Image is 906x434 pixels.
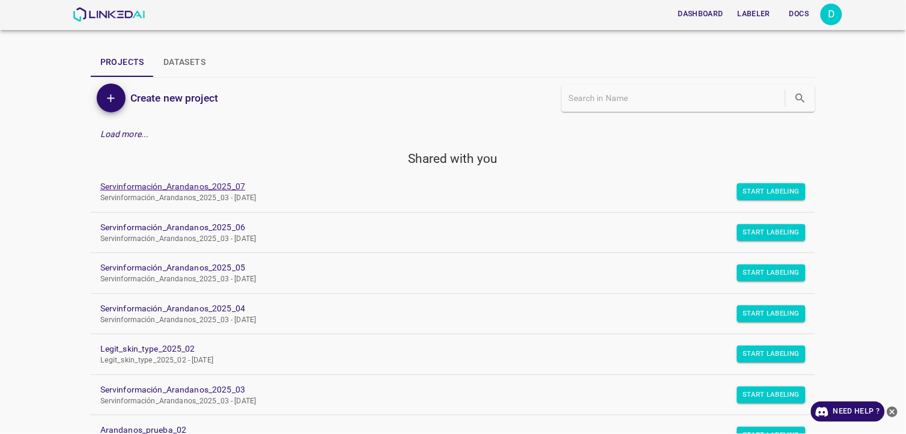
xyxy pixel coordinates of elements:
[673,4,728,24] button: Dashboard
[100,396,786,407] p: Servinformación_Arandanos_2025_03 - [DATE]
[73,7,145,22] img: LinkedAI
[100,274,786,285] p: Servinformación_Arandanos_2025_03 - [DATE]
[811,402,885,422] a: Need Help ?
[737,346,806,362] button: Start Labeling
[569,90,783,107] input: Search in Name
[97,84,126,112] button: Add
[100,315,786,326] p: Servinformación_Arandanos_2025_03 - [DATE]
[780,4,818,24] button: Docs
[154,48,215,77] button: Datasets
[733,4,775,24] button: Labeler
[91,48,154,77] button: Projects
[737,387,806,403] button: Start Labeling
[91,123,815,145] div: Load more...
[100,193,786,204] p: Servinformación_Arandanos_2025_03 - [DATE]
[100,180,786,193] a: Servinformación_Arandanos_2025_07
[821,4,842,25] button: Open settings
[885,402,900,422] button: close-help
[737,305,806,322] button: Start Labeling
[788,86,813,111] button: search
[100,234,786,245] p: Servinformación_Arandanos_2025_03 - [DATE]
[91,150,815,167] h5: Shared with you
[130,90,218,106] h6: Create new project
[100,355,786,366] p: Legit_skin_type_2025_02 - [DATE]
[737,183,806,200] button: Start Labeling
[126,90,218,106] a: Create new project
[100,261,786,274] a: Servinformación_Arandanos_2025_05
[100,384,786,396] a: Servinformación_Arandanos_2025_03
[100,343,786,355] a: Legit_skin_type_2025_02
[671,2,731,26] a: Dashboard
[100,302,786,315] a: Servinformación_Arandanos_2025_04
[821,4,842,25] div: D
[731,2,777,26] a: Labeler
[100,129,149,139] em: Load more...
[777,2,821,26] a: Docs
[100,221,786,234] a: Servinformación_Arandanos_2025_06
[737,264,806,281] button: Start Labeling
[737,224,806,241] button: Start Labeling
